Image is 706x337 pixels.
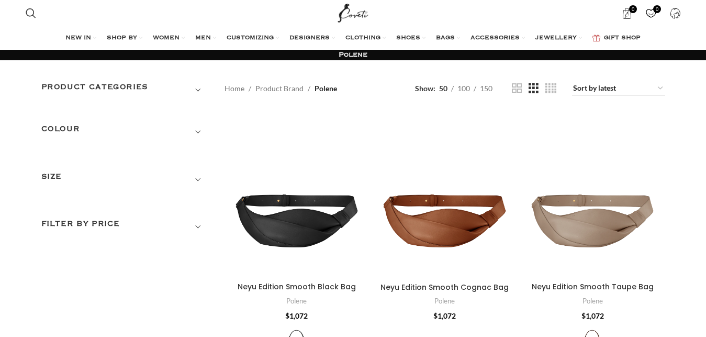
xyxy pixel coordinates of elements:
a: Polene [286,296,307,306]
span: SHOES [396,34,420,42]
a: Neyu Edition Smooth Black Bag [225,112,369,277]
h3: Product categories [41,81,209,99]
a: Site logo [335,8,371,17]
a: Neyu Edition Smooth Black Bag [238,281,356,292]
a: BAGS [436,28,460,49]
div: My Wishlist [640,3,662,24]
bdi: 1,072 [581,311,604,320]
a: Polene [434,296,455,306]
a: SHOP BY [107,28,142,49]
span: SHOP BY [107,34,137,42]
a: NEW IN [65,28,96,49]
a: SHOES [396,28,425,49]
a: DESIGNERS [289,28,335,49]
span: $ [433,311,438,320]
a: JEWELLERY [535,28,582,49]
a: 0 [616,3,637,24]
span: $ [285,311,289,320]
h3: SIZE [41,171,209,189]
a: Neyu Edition Smooth Cognac Bag [380,282,509,292]
a: Neyu Edition Smooth Taupe Bag [520,112,665,277]
img: GiftBag [592,35,600,41]
a: WOMEN [153,28,185,49]
span: CUSTOMIZING [227,34,274,42]
a: CUSTOMIZING [227,28,279,49]
span: $ [581,311,586,320]
span: JEWELLERY [535,34,577,42]
span: NEW IN [65,34,91,42]
span: MEN [195,34,211,42]
a: Polene [582,296,603,306]
span: CLOTHING [345,34,380,42]
a: MEN [195,28,216,49]
a: CLOTHING [345,28,386,49]
a: Neyu Edition Smooth Cognac Bag [372,112,517,278]
span: ACCESSORIES [470,34,520,42]
span: GIFT SHOP [604,34,641,42]
span: 0 [629,5,637,13]
a: Neyu Edition Smooth Taupe Bag [532,281,654,292]
a: Search [20,3,41,24]
a: GIFT SHOP [592,28,641,49]
bdi: 1,072 [433,311,456,320]
span: WOMEN [153,34,180,42]
h3: Filter by price [41,218,209,236]
span: 0 [653,5,661,13]
div: Main navigation [20,28,686,49]
a: 0 [640,3,662,24]
a: ACCESSORIES [470,28,525,49]
span: DESIGNERS [289,34,330,42]
bdi: 1,072 [285,311,308,320]
span: BAGS [436,34,455,42]
h3: COLOUR [41,123,209,141]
